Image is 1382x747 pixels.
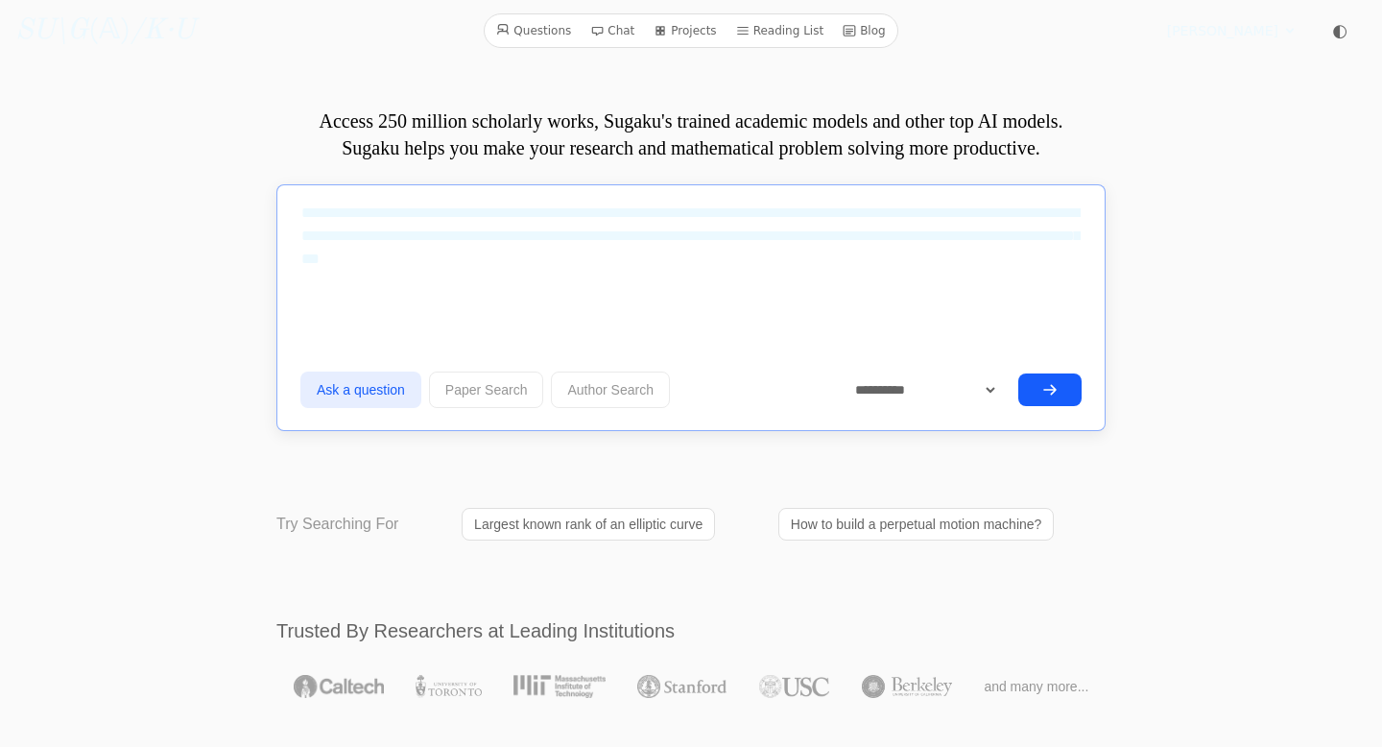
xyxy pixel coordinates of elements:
a: Largest known rank of an elliptic curve [462,508,715,541]
i: SU\G [15,16,88,45]
a: Reading List [728,18,832,43]
span: and many more... [984,677,1088,696]
img: USC [759,675,829,698]
img: Stanford [637,675,727,698]
a: How to build a perpetual motion machine? [778,508,1055,541]
i: /K·U [131,16,195,45]
button: Ask a question [300,372,421,408]
p: Try Searching For [276,513,398,536]
h2: Trusted By Researchers at Leading Institutions [276,617,1106,644]
a: Projects [646,18,724,43]
summary: [PERSON_NAME] [1167,21,1298,40]
a: SU\G(𝔸)/K·U [15,13,195,48]
a: Questions [488,18,579,43]
img: UC Berkeley [862,675,952,698]
span: ◐ [1332,22,1347,39]
p: Access 250 million scholarly works, Sugaku's trained academic models and other top AI models. Sug... [276,108,1106,161]
button: ◐ [1321,12,1359,50]
span: [PERSON_NAME] [1167,21,1278,40]
a: Chat [583,18,642,43]
img: University of Toronto [416,675,481,698]
a: Blog [835,18,894,43]
img: MIT [513,675,605,698]
button: Author Search [551,372,670,408]
img: Caltech [294,675,384,698]
button: Paper Search [429,372,544,408]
